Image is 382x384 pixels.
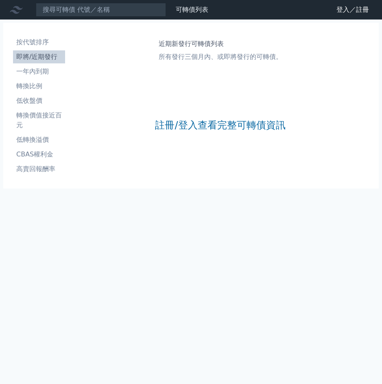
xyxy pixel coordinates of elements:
[13,163,65,176] a: 高賣回報酬率
[13,81,65,91] li: 轉換比例
[13,50,65,63] a: 即將/近期發行
[13,111,65,130] li: 轉換價值接近百元
[13,80,65,93] a: 轉換比例
[13,133,65,146] a: 低轉換溢價
[330,3,375,16] a: 登入／註冊
[13,67,65,76] li: 一年內到期
[13,65,65,78] a: 一年內到期
[13,164,65,174] li: 高賣回報酬率
[13,36,65,49] a: 按代號排序
[159,39,282,49] h1: 近期新發行可轉債列表
[13,135,65,145] li: 低轉換溢價
[13,52,65,62] li: 即將/近期發行
[159,52,282,62] p: 所有發行三個月內、或即將發行的可轉債。
[13,37,65,47] li: 按代號排序
[155,119,285,132] a: 註冊/登入查看完整可轉債資訊
[13,96,65,106] li: 低收盤價
[13,148,65,161] a: CBAS權利金
[176,6,208,13] a: 可轉債列表
[13,109,65,132] a: 轉換價值接近百元
[13,94,65,107] a: 低收盤價
[13,150,65,159] li: CBAS權利金
[36,3,166,17] input: 搜尋可轉債 代號／名稱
